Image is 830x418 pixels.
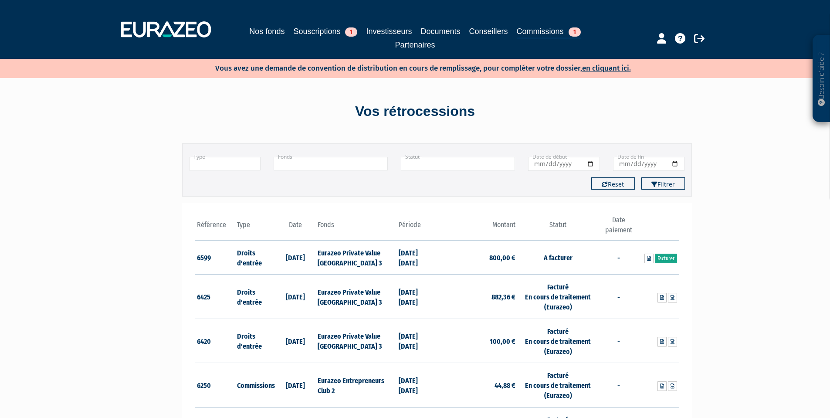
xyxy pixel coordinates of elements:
td: [DATE] [DATE] [396,275,437,319]
th: Référence [195,215,235,240]
span: 1 [569,27,581,37]
td: [DATE] [275,275,316,319]
td: 882,36 € [437,275,518,319]
a: en cliquant ici. [582,64,631,73]
a: Souscriptions1 [293,25,357,37]
td: 6420 [195,319,235,363]
a: Commissions1 [517,25,581,39]
img: 1732889491-logotype_eurazeo_blanc_rvb.png [121,21,211,37]
td: Droits d'entrée [235,319,275,363]
td: [DATE] [275,319,316,363]
a: Documents [421,25,461,37]
td: - [598,275,639,319]
a: Investisseurs [366,25,412,37]
td: - [598,240,639,275]
td: [DATE] [275,240,316,275]
td: 100,00 € [437,319,518,363]
td: 6250 [195,363,235,408]
td: 6599 [195,240,235,275]
td: - [598,363,639,408]
td: 800,00 € [437,240,518,275]
td: Eurazeo Private Value [GEOGRAPHIC_DATA] 3 [315,319,396,363]
th: Fonds [315,215,396,240]
p: Besoin d'aide ? [816,40,827,118]
td: Facturé En cours de traitement (Eurazeo) [518,319,598,363]
td: [DATE] [DATE] [396,319,437,363]
span: 1 [345,27,357,37]
a: Nos fonds [249,25,285,37]
a: Conseillers [469,25,508,37]
th: Statut [518,215,598,240]
td: [DATE] [DATE] [396,363,437,408]
button: Filtrer [641,177,685,190]
th: Période [396,215,437,240]
td: Facturé En cours de traitement (Eurazeo) [518,363,598,408]
p: Vous avez une demande de convention de distribution en cours de remplissage, pour compléter votre... [190,61,631,74]
td: Commissions [235,363,275,408]
td: A facturer [518,240,598,275]
td: Eurazeo Entrepreneurs Club 2 [315,363,396,408]
th: Date [275,215,316,240]
td: Eurazeo Private Value [GEOGRAPHIC_DATA] 3 [315,275,396,319]
td: - [598,319,639,363]
button: Reset [591,177,635,190]
th: Date paiement [598,215,639,240]
td: 44,88 € [437,363,518,408]
a: Partenaires [395,39,435,51]
td: [DATE] [275,363,316,408]
th: Type [235,215,275,240]
th: Montant [437,215,518,240]
td: 6425 [195,275,235,319]
td: Droits d'entrée [235,240,275,275]
a: Facturer [655,254,677,263]
td: Facturé En cours de traitement (Eurazeo) [518,275,598,319]
td: [DATE] [DATE] [396,240,437,275]
div: Vos rétrocessions [167,102,664,122]
td: Eurazeo Private Value [GEOGRAPHIC_DATA] 3 [315,240,396,275]
td: Droits d'entrée [235,275,275,319]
